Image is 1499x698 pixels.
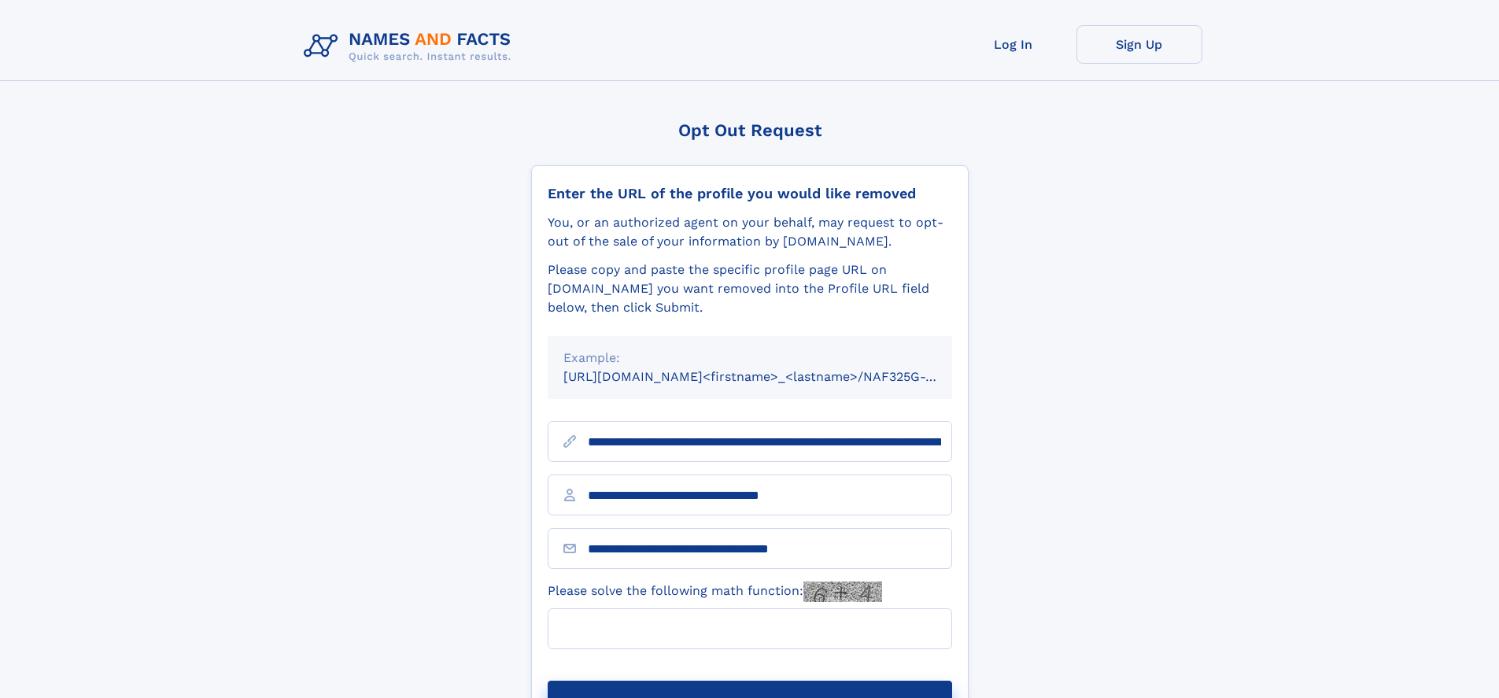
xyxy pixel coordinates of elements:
div: Enter the URL of the profile you would like removed [548,185,952,202]
small: [URL][DOMAIN_NAME]<firstname>_<lastname>/NAF325G-xxxxxxxx [563,369,982,384]
label: Please solve the following math function: [548,582,882,602]
div: Opt Out Request [531,120,969,140]
a: Log In [951,25,1076,64]
div: You, or an authorized agent on your behalf, may request to opt-out of the sale of your informatio... [548,213,952,251]
div: Example: [563,349,936,367]
img: Logo Names and Facts [297,25,524,68]
div: Please copy and paste the specific profile page URL on [DOMAIN_NAME] you want removed into the Pr... [548,260,952,317]
a: Sign Up [1076,25,1202,64]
